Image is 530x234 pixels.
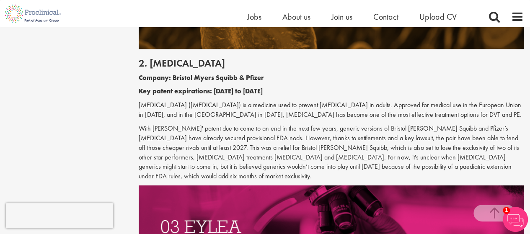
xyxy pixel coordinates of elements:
[139,124,524,181] p: With [PERSON_NAME]' patent due to come to an end in the next few years, generic versions of Brist...
[247,11,261,22] a: Jobs
[139,87,263,95] b: Key patent expirations: [DATE] to [DATE]
[139,73,264,82] b: Company: Bristol Myers Squibb & Pfizer
[282,11,310,22] a: About us
[139,100,524,120] p: [MEDICAL_DATA] ([MEDICAL_DATA]) is a medicine used to prevent [MEDICAL_DATA] in adults. Approved ...
[373,11,398,22] a: Contact
[503,207,528,232] img: Chatbot
[6,203,113,228] iframe: reCAPTCHA
[139,58,524,69] h2: 2. [MEDICAL_DATA]
[419,11,457,22] a: Upload CV
[331,11,352,22] a: Join us
[503,207,510,214] span: 1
